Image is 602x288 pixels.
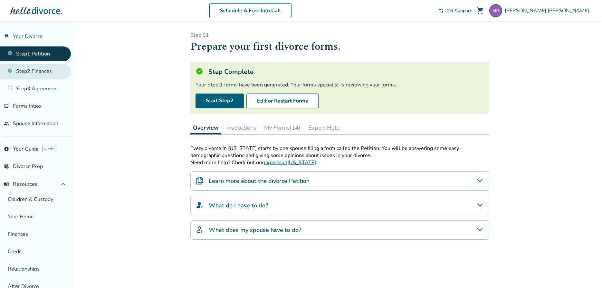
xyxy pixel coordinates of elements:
[59,180,67,188] span: expand_less
[209,177,310,185] h4: Learn more about the divorce Petition
[190,159,489,166] p: Need more help? Check out our .
[4,146,9,152] span: explore
[196,94,244,108] a: Start Step2
[264,159,316,166] a: experts in[US_STATE]
[190,171,489,191] div: Learn more about the divorce Petition
[43,146,55,152] span: AI beta
[476,7,484,15] span: shopping_cart
[208,67,253,76] h5: Step Complete
[306,121,342,134] button: Expert Help
[190,39,489,55] h1: Prepare your first divorce forms.
[439,8,471,14] a: phone_in_talkGet Support
[4,164,9,169] span: list_alt_check
[190,32,489,39] p: Step 0 1
[196,226,204,233] img: What does my spouse have to do?
[262,121,303,134] button: My Forms(14)
[246,94,319,108] button: Edit or Restart Forms
[209,226,301,234] h4: What does my spouse have to do?
[13,103,42,110] span: Forms Inbox
[196,201,204,209] img: What do I have to do?
[4,181,37,188] span: Resources
[4,104,9,109] span: inbox
[209,201,268,210] h4: What do I have to do?
[570,257,602,288] iframe: Chat Widget
[190,145,489,159] p: Every divorce in [US_STATE] starts by one spouse filing a form called the Petition. You will be a...
[190,220,489,240] div: What does my spouse have to do?
[190,121,221,134] button: Overview
[439,8,444,13] span: phone_in_talk
[489,4,502,17] img: morganrusler@gmail.com
[4,121,9,126] span: people
[224,121,259,134] button: Instructions
[4,34,9,39] span: flag_2
[446,8,471,14] span: Get Support
[196,177,204,184] img: Learn more about the divorce Petition
[190,196,489,215] div: What do I have to do?
[209,3,291,18] a: Schedule A Free Info Call
[505,7,592,14] span: [PERSON_NAME] [PERSON_NAME]
[196,81,484,88] div: Your Step 1 forms have been generated. Your forms specialist is reviewing your forms.
[4,182,9,187] span: menu_book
